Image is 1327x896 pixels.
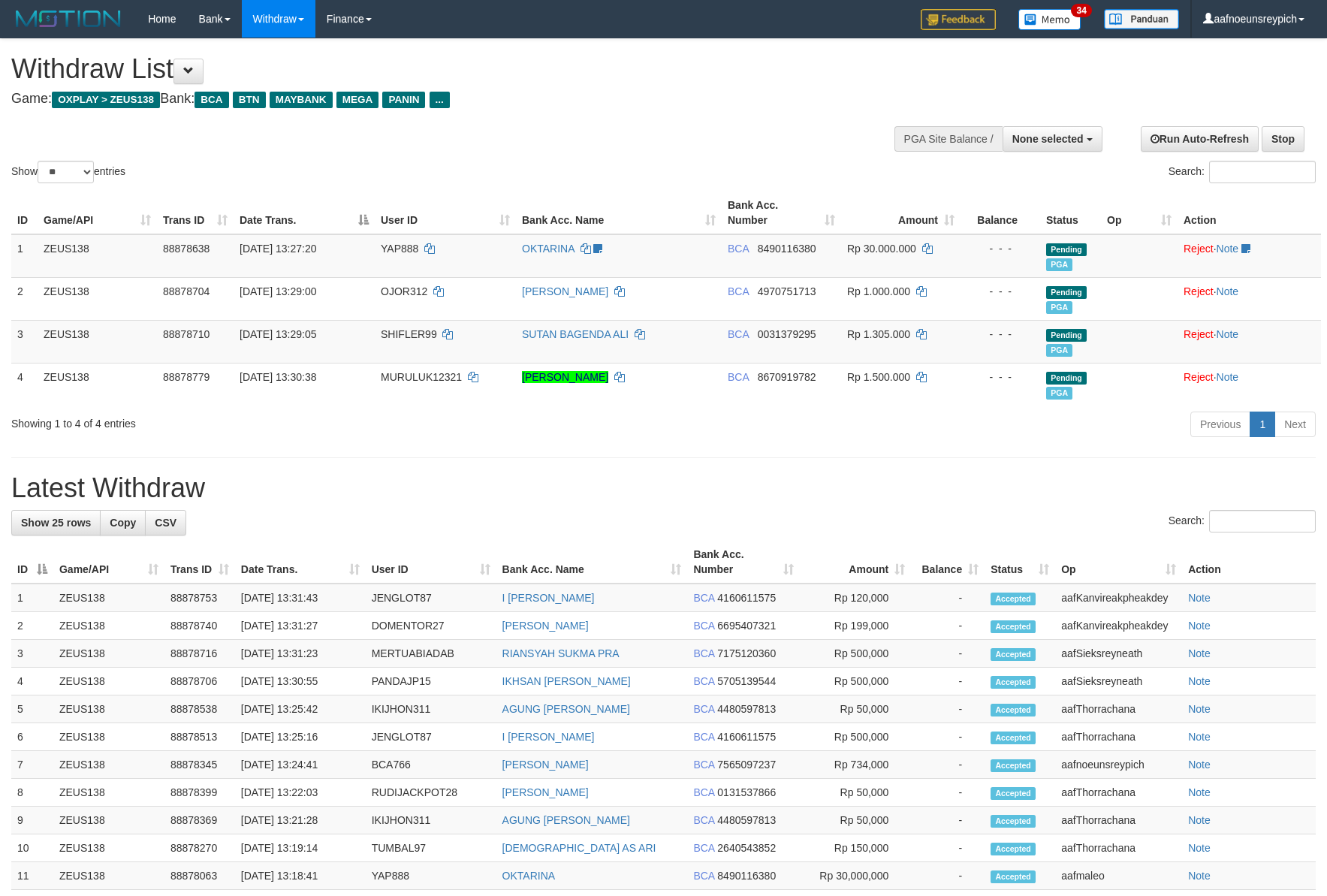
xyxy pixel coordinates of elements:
[847,285,910,297] span: Rp 1.000.000
[53,807,164,834] td: ZEUS138
[991,676,1036,689] span: Accepted
[1178,363,1321,406] td: ·
[11,668,53,695] td: 4
[235,751,366,779] td: [DATE] 13:24:41
[1055,807,1182,834] td: aafThorrachana
[502,620,589,632] a: [PERSON_NAME]
[800,541,911,584] th: Amount: activate to sort column ascending
[911,541,985,584] th: Balance: activate to sort column ascending
[911,723,985,751] td: -
[800,640,911,668] td: Rp 500,000
[11,779,53,807] td: 8
[1178,277,1321,320] td: ·
[38,363,157,406] td: ZEUS138
[163,243,210,255] span: 88878638
[693,675,714,687] span: BCA
[800,862,911,890] td: Rp 30,000,000
[717,647,776,659] span: Copy 7175120360 to clipboard
[1046,372,1087,385] span: Pending
[1012,133,1084,145] span: None selected
[53,723,164,751] td: ZEUS138
[164,834,235,862] td: 88878270
[1188,675,1211,687] a: Note
[502,703,630,715] a: AGUNG [PERSON_NAME]
[38,277,157,320] td: ZEUS138
[53,862,164,890] td: ZEUS138
[53,640,164,668] td: ZEUS138
[502,759,589,771] a: [PERSON_NAME]
[163,328,210,340] span: 88878710
[164,779,235,807] td: 88878399
[38,234,157,278] td: ZEUS138
[911,612,985,640] td: -
[991,787,1036,800] span: Accepted
[53,695,164,723] td: ZEUS138
[693,703,714,715] span: BCA
[717,870,776,882] span: Copy 8490116380 to clipboard
[1055,612,1182,640] td: aafKanvireakpheakdey
[687,541,800,584] th: Bank Acc. Number: activate to sort column ascending
[1188,786,1211,798] a: Note
[693,814,714,826] span: BCA
[1178,192,1321,234] th: Action
[911,834,985,862] td: -
[693,647,714,659] span: BCA
[11,640,53,668] td: 3
[991,648,1036,661] span: Accepted
[967,327,1034,342] div: - - -
[38,192,157,234] th: Game/API: activate to sort column ascending
[366,834,496,862] td: TUMBAL97
[717,675,776,687] span: Copy 5705139544 to clipboard
[991,843,1036,855] span: Accepted
[502,675,631,687] a: IKHSAN [PERSON_NAME]
[1217,371,1239,383] a: Note
[366,751,496,779] td: BCA766
[1184,285,1214,297] a: Reject
[800,668,911,695] td: Rp 500,000
[693,592,714,604] span: BCA
[717,703,776,715] span: Copy 4480597813 to clipboard
[382,92,425,108] span: PANIN
[100,510,146,535] a: Copy
[53,584,164,612] td: ZEUS138
[693,731,714,743] span: BCA
[516,192,722,234] th: Bank Acc. Name: activate to sort column ascending
[847,243,916,255] span: Rp 30.000.000
[1055,779,1182,807] td: aafThorrachana
[11,92,870,107] h4: Game: Bank:
[11,192,38,234] th: ID
[921,9,996,30] img: Feedback.jpg
[1046,301,1072,314] span: Marked by aafnoeunsreypich
[381,371,462,383] span: MURULUK12321
[1188,870,1211,882] a: Note
[1188,703,1211,715] a: Note
[911,779,985,807] td: -
[1046,243,1087,256] span: Pending
[11,161,125,183] label: Show entries
[1055,834,1182,862] td: aafThorrachana
[967,284,1034,299] div: - - -
[336,92,379,108] span: MEGA
[717,592,776,604] span: Copy 4160611575 to clipboard
[717,731,776,743] span: Copy 4160611575 to clipboard
[967,370,1034,385] div: - - -
[240,243,316,255] span: [DATE] 13:27:20
[11,410,541,431] div: Showing 1 to 4 of 4 entries
[381,243,418,255] span: YAP888
[1040,192,1101,234] th: Status
[693,870,714,882] span: BCA
[522,371,608,383] a: [PERSON_NAME]
[11,723,53,751] td: 6
[235,807,366,834] td: [DATE] 13:21:28
[164,668,235,695] td: 88878706
[1101,192,1178,234] th: Op: activate to sort column ascending
[1188,759,1211,771] a: Note
[1250,412,1275,437] a: 1
[1055,584,1182,612] td: aafKanvireakpheakdey
[502,814,630,826] a: AGUNG [PERSON_NAME]
[961,192,1040,234] th: Balance
[1188,842,1211,854] a: Note
[235,640,366,668] td: [DATE] 13:31:23
[502,842,656,854] a: [DEMOGRAPHIC_DATA] AS ARI
[1178,320,1321,363] td: ·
